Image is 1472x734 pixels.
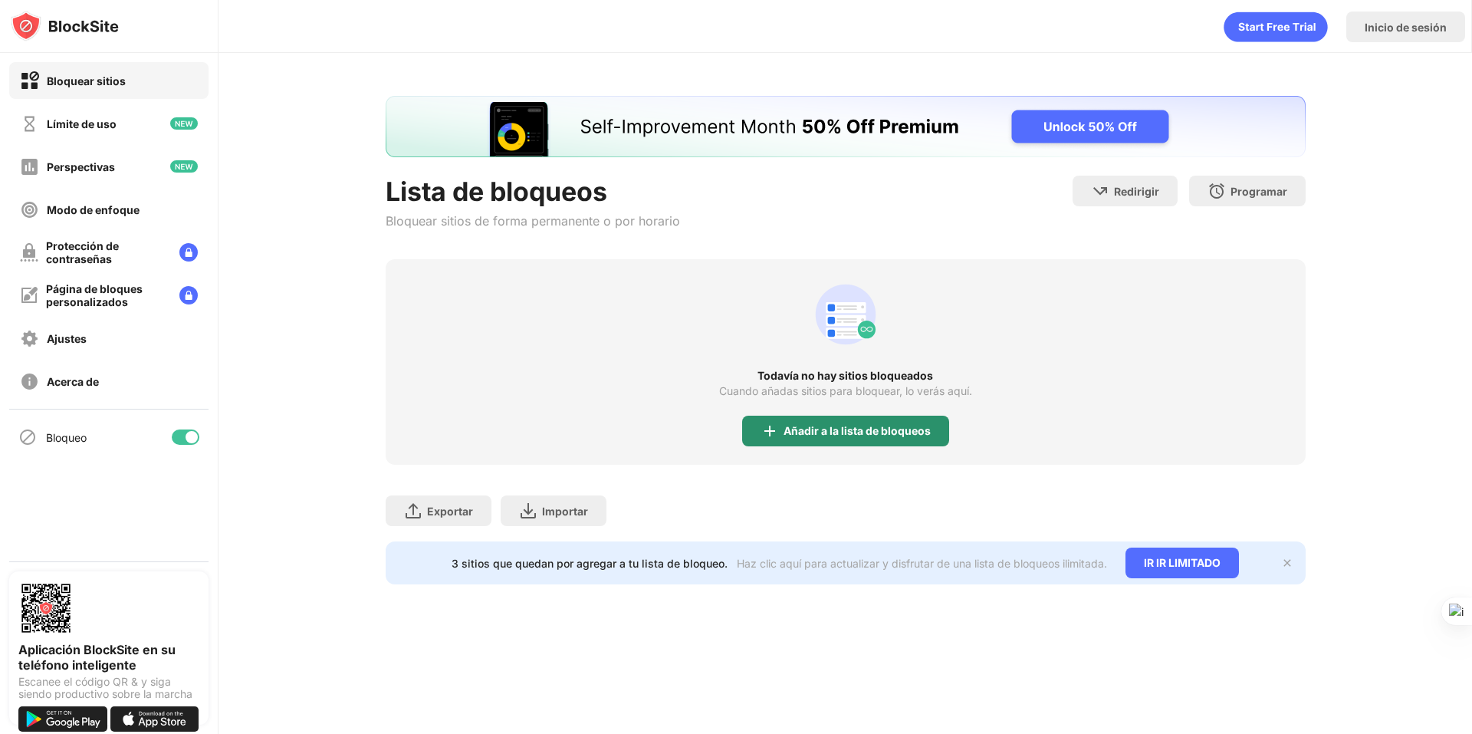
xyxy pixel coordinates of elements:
[18,642,176,673] font: Aplicación BlockSite en su teléfono inteligente
[179,286,198,304] img: lock-menu.svg
[47,375,99,388] font: Acerca de
[20,243,38,262] img: password-protection-off.svg
[1114,185,1159,198] font: Redirigir
[11,11,119,41] img: logo-blocksite.svg
[170,117,198,130] img: new-icon.svg
[20,372,39,391] img: about-off.svg
[18,581,74,636] img: options-page-qr-code.png
[46,282,143,308] font: Página de bloques personalizados
[452,557,728,570] font: 3 sitios que quedan por agregar a tu lista de bloqueo.
[20,200,39,219] img: focus-off.svg
[18,706,107,732] img: get-it-on-google-play.svg
[20,329,39,348] img: settings-off.svg
[18,675,192,700] font: Escanee el código QR & y siga siendo productivo sobre la marcha
[1144,556,1221,569] font: IR IR LIMITADO
[757,369,933,382] font: Todavía no hay sitios bloqueados
[46,239,119,265] font: Protección de contraseñas
[46,431,87,444] font: Bloqueo
[20,114,39,133] img: time-usage-off.svg
[1230,185,1287,198] font: Programar
[20,71,39,91] img: block-on.svg
[47,332,87,345] font: Ajustes
[47,160,115,173] font: Perspectivas
[784,424,931,437] font: Añadir a la lista de bloqueos
[427,505,473,518] font: Exportar
[170,160,198,173] img: new-icon.svg
[737,557,1107,570] font: Haz clic aquí para actualizar y disfrutar de una lista de bloqueos ilimitada.
[719,384,972,397] font: Cuando añadas sitios para bloquear, lo verás aquí.
[386,96,1306,157] iframe: Banner
[542,505,588,518] font: Importar
[386,213,680,229] font: Bloquear sitios de forma permanente o por horario
[809,278,882,351] div: animación
[110,706,199,732] img: download-on-the-app-store.svg
[47,74,126,87] font: Bloquear sitios
[20,157,39,176] img: insights-off.svg
[1365,21,1447,34] font: Inicio de sesión
[179,243,198,262] img: lock-menu.svg
[47,117,117,130] font: Límite de uso
[386,176,607,207] font: Lista de bloqueos
[18,428,37,446] img: blocking-icon.svg
[47,203,140,216] font: Modo de enfoque
[1224,12,1328,42] div: animación
[20,286,38,304] img: customize-block-page-off.svg
[1281,557,1293,569] img: x-button.svg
